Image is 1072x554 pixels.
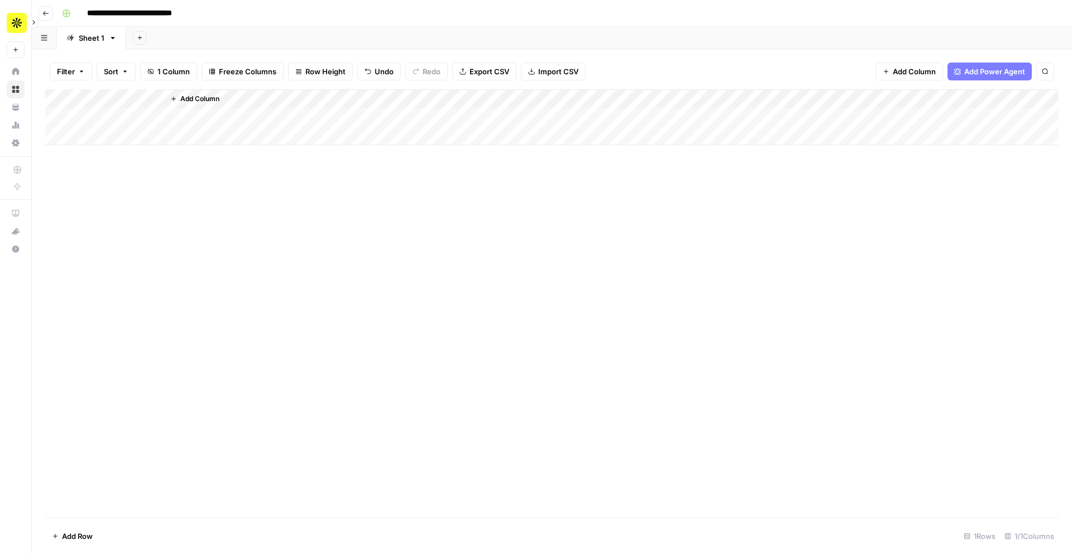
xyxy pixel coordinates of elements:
[7,134,25,152] a: Settings
[375,66,394,77] span: Undo
[959,527,1000,545] div: 1 Rows
[7,9,25,37] button: Workspace: Apollo
[104,66,118,77] span: Sort
[521,63,586,80] button: Import CSV
[57,27,126,49] a: Sheet 1
[423,66,441,77] span: Redo
[97,63,136,80] button: Sort
[7,63,25,80] a: Home
[405,63,448,80] button: Redo
[7,80,25,98] a: Browse
[452,63,516,80] button: Export CSV
[288,63,353,80] button: Row Height
[538,66,578,77] span: Import CSV
[470,66,509,77] span: Export CSV
[7,116,25,134] a: Usage
[1000,527,1059,545] div: 1/1 Columns
[893,66,936,77] span: Add Column
[79,32,104,44] div: Sheet 1
[157,66,190,77] span: 1 Column
[219,66,276,77] span: Freeze Columns
[357,63,401,80] button: Undo
[45,527,99,545] button: Add Row
[62,531,93,542] span: Add Row
[305,66,346,77] span: Row Height
[7,222,25,240] button: What's new?
[166,92,224,106] button: Add Column
[180,94,219,104] span: Add Column
[7,223,24,240] div: What's new?
[875,63,943,80] button: Add Column
[7,240,25,258] button: Help + Support
[202,63,284,80] button: Freeze Columns
[964,66,1025,77] span: Add Power Agent
[7,204,25,222] a: AirOps Academy
[57,66,75,77] span: Filter
[7,13,27,33] img: Apollo Logo
[50,63,92,80] button: Filter
[947,63,1032,80] button: Add Power Agent
[140,63,197,80] button: 1 Column
[7,98,25,116] a: Your Data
